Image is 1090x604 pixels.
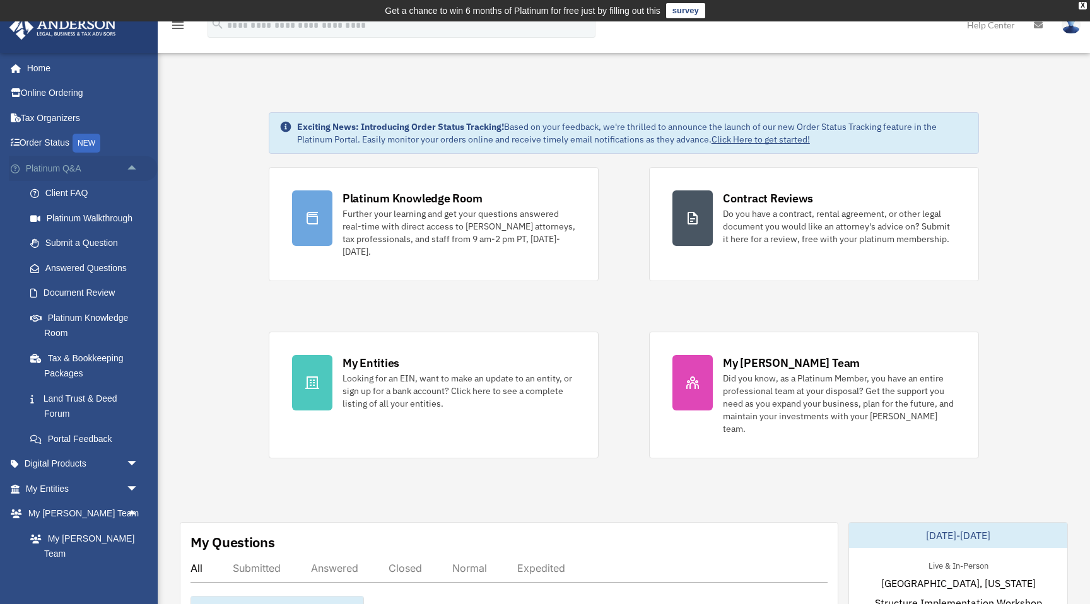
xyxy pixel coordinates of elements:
a: My [PERSON_NAME] Team [18,526,158,566]
a: Platinum Knowledge Room Further your learning and get your questions answered real-time with dire... [269,167,599,281]
a: Portal Feedback [18,426,158,451]
a: Online Ordering [9,81,158,106]
a: Order StatusNEW [9,131,158,156]
div: Further your learning and get your questions answered real-time with direct access to [PERSON_NAM... [343,207,575,258]
a: Submit a Question [18,231,158,256]
img: User Pic [1062,16,1081,34]
a: Click Here to get started! [712,134,810,145]
a: Answered Questions [18,255,158,281]
a: Platinum Knowledge Room [18,305,158,346]
a: Land Trust & Deed Forum [18,386,158,426]
span: [GEOGRAPHIC_DATA], [US_STATE] [881,576,1036,591]
i: search [211,17,225,31]
a: My [PERSON_NAME] Team Did you know, as a Platinum Member, you have an entire professional team at... [649,332,979,458]
strong: Exciting News: Introducing Order Status Tracking! [297,121,504,132]
div: [DATE]-[DATE] [849,523,1067,548]
div: All [190,562,202,574]
div: Contract Reviews [723,190,813,206]
a: survey [666,3,705,18]
a: Contract Reviews Do you have a contract, rental agreement, or other legal document you would like... [649,167,979,281]
div: Looking for an EIN, want to make an update to an entity, or sign up for a bank account? Click her... [343,372,575,410]
a: My Entities Looking for an EIN, want to make an update to an entity, or sign up for a bank accoun... [269,332,599,458]
img: Anderson Advisors Platinum Portal [6,15,120,40]
a: Client FAQ [18,181,158,206]
div: My Questions [190,533,275,552]
div: Answered [311,562,358,574]
span: arrow_drop_down [126,476,151,502]
div: Expedited [517,562,565,574]
div: Get a chance to win 6 months of Platinum for free just by filling out this [385,3,660,18]
a: Platinum Q&Aarrow_drop_up [9,156,158,181]
span: arrow_drop_up [126,156,151,182]
div: Based on your feedback, we're thrilled to announce the launch of our new Order Status Tracking fe... [297,120,968,146]
div: close [1079,2,1087,9]
div: Platinum Knowledge Room [343,190,483,206]
a: Tax Organizers [9,105,158,131]
i: menu [170,18,185,33]
a: My Entitiesarrow_drop_down [9,476,158,501]
div: Submitted [233,562,281,574]
a: Digital Productsarrow_drop_down [9,451,158,477]
div: Closed [389,562,422,574]
div: Normal [452,562,487,574]
a: Home [9,55,151,81]
span: arrow_drop_down [126,451,151,477]
a: menu [170,22,185,33]
div: Do you have a contract, rental agreement, or other legal document you would like an attorney's ad... [723,207,956,245]
div: My Entities [343,355,399,371]
a: Platinum Walkthrough [18,206,158,231]
a: My [PERSON_NAME] Teamarrow_drop_up [9,501,158,526]
div: My [PERSON_NAME] Team [723,355,860,371]
span: arrow_drop_up [126,501,151,527]
div: Live & In-Person [918,558,999,571]
div: Did you know, as a Platinum Member, you have an entire professional team at your disposal? Get th... [723,372,956,435]
a: Document Review [18,281,158,306]
a: Tax & Bookkeeping Packages [18,346,158,386]
div: NEW [73,134,100,153]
